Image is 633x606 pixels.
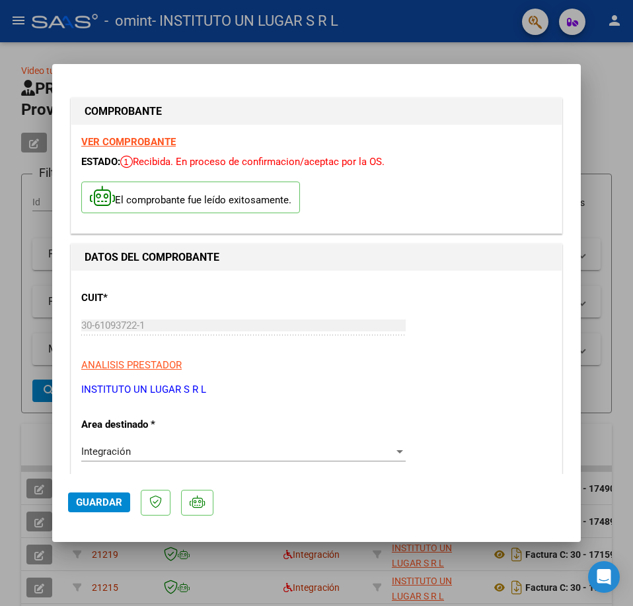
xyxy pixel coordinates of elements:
span: ESTADO: [81,156,120,168]
p: CUIT [81,290,223,306]
strong: DATOS DEL COMPROBANTE [85,251,219,263]
p: INSTITUTO UN LUGAR S R L [81,382,552,397]
span: Recibida. En proceso de confirmacion/aceptac por la OS. [120,156,385,168]
p: El comprobante fue leído exitosamente. [81,182,300,214]
span: Guardar [76,496,122,508]
strong: COMPROBANTE [85,105,162,118]
a: VER COMPROBANTE [81,136,176,148]
span: Integración [81,446,131,457]
div: Open Intercom Messenger [588,561,620,593]
button: Guardar [68,492,130,512]
p: Area destinado * [81,417,223,432]
span: ANALISIS PRESTADOR [81,359,182,371]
